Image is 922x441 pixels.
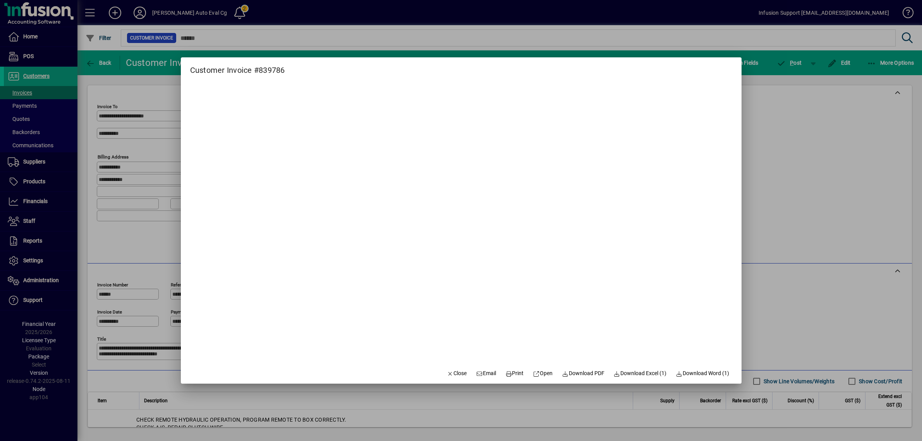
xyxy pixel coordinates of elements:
span: Close [447,369,467,377]
h2: Customer Invoice #839786 [181,57,294,76]
button: Email [473,367,499,381]
span: Open [533,369,553,377]
span: Print [505,369,524,377]
button: Close [444,367,470,381]
span: Download Excel (1) [614,369,667,377]
a: Download PDF [559,367,608,381]
button: Download Word (1) [673,367,732,381]
button: Download Excel (1) [611,367,670,381]
span: Download Word (1) [676,369,729,377]
button: Print [502,367,527,381]
span: Email [476,369,496,377]
span: Download PDF [562,369,604,377]
a: Open [530,367,556,381]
